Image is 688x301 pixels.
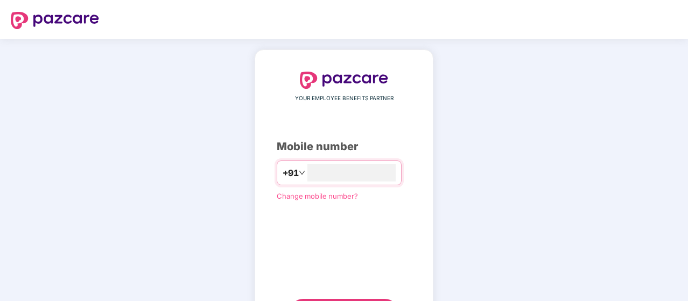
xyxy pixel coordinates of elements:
[277,138,411,155] div: Mobile number
[277,192,358,200] a: Change mobile number?
[295,94,394,103] span: YOUR EMPLOYEE BENEFITS PARTNER
[11,12,99,29] img: logo
[283,166,299,180] span: +91
[299,170,305,176] span: down
[300,72,388,89] img: logo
